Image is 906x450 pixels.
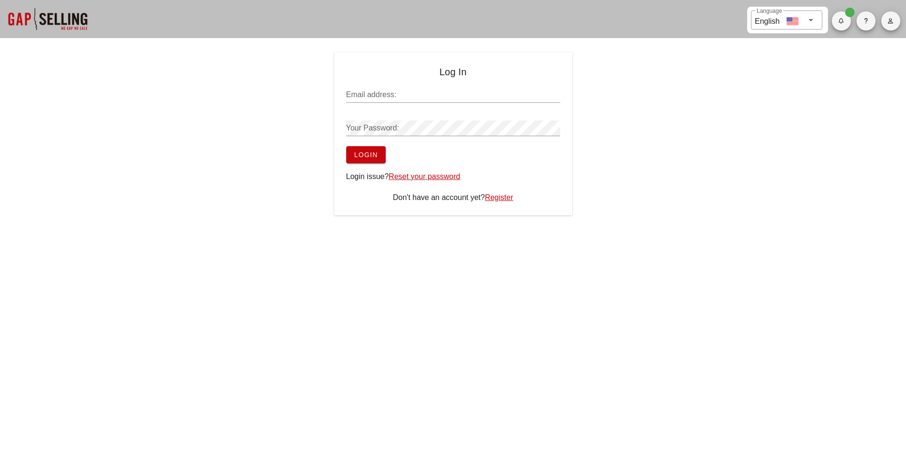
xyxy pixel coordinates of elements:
[845,8,855,17] span: Badge
[346,171,560,182] div: Login issue?
[757,8,782,15] label: Language
[485,193,513,201] a: Register
[354,151,378,159] span: Login
[389,172,460,180] a: Reset your password
[346,146,386,163] button: Login
[346,64,560,80] h4: Log In
[751,10,822,30] div: LanguageEnglish
[346,192,560,203] div: Don't have an account yet?
[755,13,779,27] div: English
